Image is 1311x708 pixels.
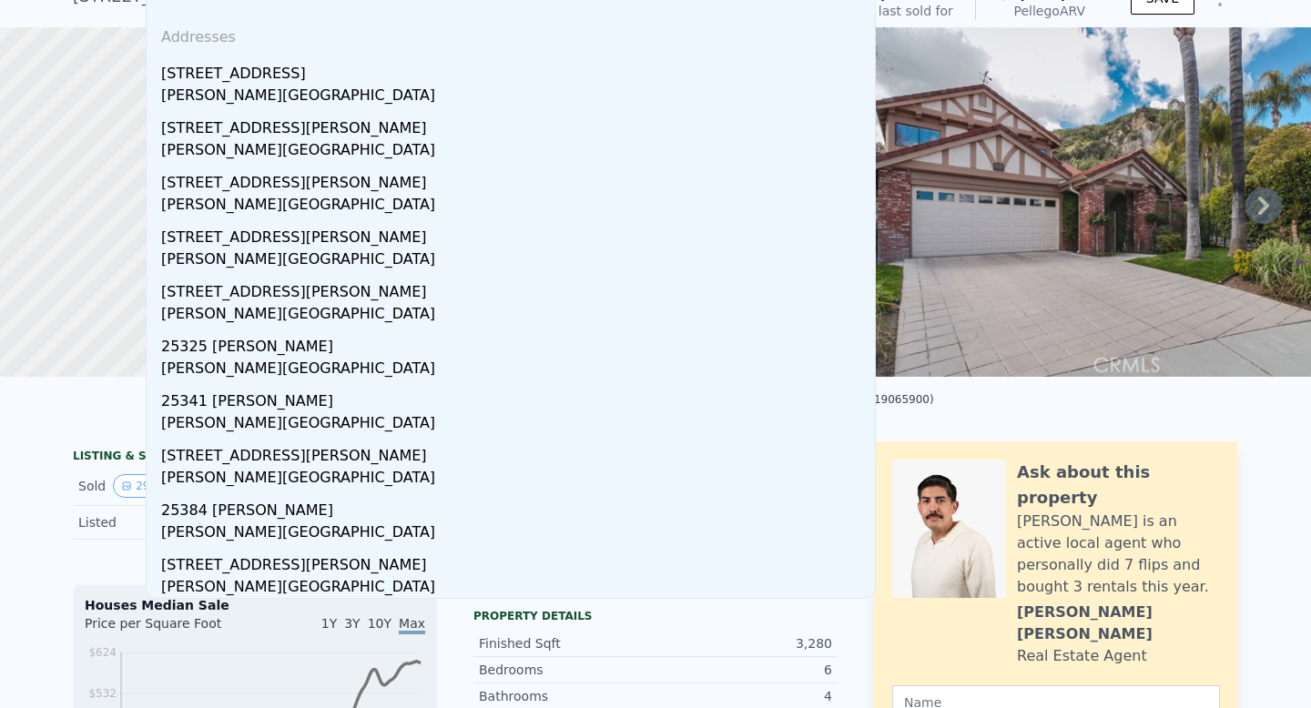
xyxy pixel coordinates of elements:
div: [PERSON_NAME][GEOGRAPHIC_DATA] [161,139,868,165]
div: Sold [78,474,240,498]
span: 3Y [344,616,360,631]
div: [PERSON_NAME][GEOGRAPHIC_DATA] [161,194,868,219]
div: [STREET_ADDRESS][PERSON_NAME] [161,274,868,303]
div: 3,280 [655,634,832,652]
div: 25341 [PERSON_NAME] [161,383,868,412]
div: Off Market, last sold for [804,2,953,20]
span: 1Y [321,616,337,631]
div: [PERSON_NAME] [PERSON_NAME] [1017,602,1220,645]
div: [PERSON_NAME][GEOGRAPHIC_DATA] [161,85,868,110]
div: Listed [78,513,240,531]
div: 4 [655,687,832,705]
div: [PERSON_NAME][GEOGRAPHIC_DATA] [161,358,868,383]
div: [STREET_ADDRESS][PERSON_NAME] [161,438,868,467]
div: [PERSON_NAME][GEOGRAPHIC_DATA] [161,248,868,274]
div: 25384 [PERSON_NAME] [161,492,868,521]
div: [STREET_ADDRESS][PERSON_NAME] [161,547,868,576]
div: [STREET_ADDRESS][PERSON_NAME] [161,165,868,194]
div: Bedrooms [479,661,655,679]
div: Finished Sqft [479,634,655,652]
div: Property details [473,609,838,623]
div: Real Estate Agent [1017,645,1147,667]
div: [STREET_ADDRESS][PERSON_NAME] [161,219,868,248]
div: [PERSON_NAME] is an active local agent who personally did 7 flips and bought 3 rentals this year. [1017,511,1220,598]
button: View historical data [113,474,158,498]
div: 25325 [PERSON_NAME] [161,329,868,358]
span: Max [399,616,425,634]
div: Pellego ARV [998,2,1102,20]
div: Bathrooms [479,687,655,705]
div: [STREET_ADDRESS] [161,56,868,85]
div: LISTING & SALE HISTORY [73,449,437,467]
div: Addresses [154,12,868,56]
div: [PERSON_NAME][GEOGRAPHIC_DATA] [161,303,868,329]
div: [PERSON_NAME][GEOGRAPHIC_DATA] [161,467,868,492]
tspan: $624 [88,646,117,659]
div: Ask about this property [1017,460,1220,511]
div: Houses Median Sale [85,596,425,614]
div: [PERSON_NAME][GEOGRAPHIC_DATA] [161,412,868,438]
div: [PERSON_NAME][GEOGRAPHIC_DATA] [161,576,868,602]
div: Price per Square Foot [85,614,255,643]
div: [STREET_ADDRESS][PERSON_NAME] [161,110,868,139]
tspan: $532 [88,687,117,700]
div: 6 [655,661,832,679]
span: 10Y [368,616,391,631]
div: [PERSON_NAME][GEOGRAPHIC_DATA] [161,521,868,547]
